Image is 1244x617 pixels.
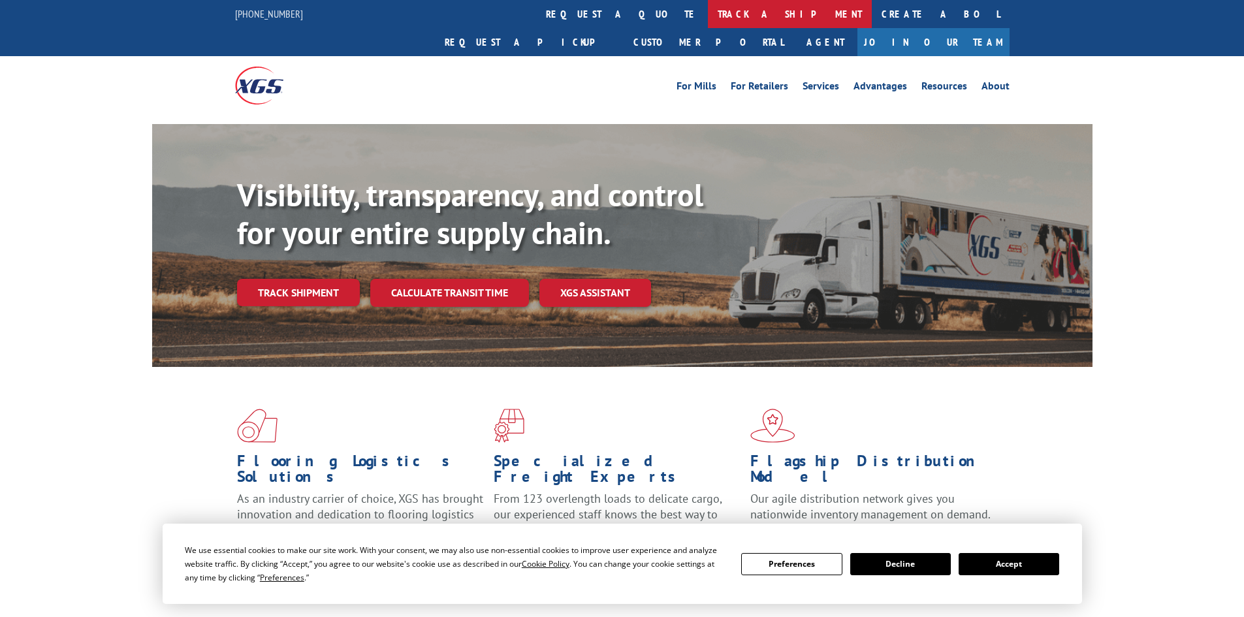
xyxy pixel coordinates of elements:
h1: Specialized Freight Experts [494,453,741,491]
a: Customer Portal [624,28,793,56]
a: Track shipment [237,279,360,306]
p: From 123 overlength loads to delicate cargo, our experienced staff knows the best way to move you... [494,491,741,549]
span: Preferences [260,572,304,583]
a: About [981,81,1010,95]
button: Decline [850,553,951,575]
button: Accept [959,553,1059,575]
h1: Flagship Distribution Model [750,453,997,491]
img: xgs-icon-total-supply-chain-intelligence-red [237,409,278,443]
img: xgs-icon-flagship-distribution-model-red [750,409,795,443]
a: For Retailers [731,81,788,95]
a: Advantages [853,81,907,95]
h1: Flooring Logistics Solutions [237,453,484,491]
div: We use essential cookies to make our site work. With your consent, we may also use non-essential ... [185,543,726,584]
a: Agent [793,28,857,56]
a: Services [803,81,839,95]
span: Our agile distribution network gives you nationwide inventory management on demand. [750,491,991,522]
span: Cookie Policy [522,558,569,569]
b: Visibility, transparency, and control for your entire supply chain. [237,174,703,253]
a: Request a pickup [435,28,624,56]
a: For Mills [677,81,716,95]
a: Calculate transit time [370,279,529,307]
div: Cookie Consent Prompt [163,524,1082,604]
button: Preferences [741,553,842,575]
span: As an industry carrier of choice, XGS has brought innovation and dedication to flooring logistics... [237,491,483,537]
a: Join Our Team [857,28,1010,56]
a: [PHONE_NUMBER] [235,7,303,20]
a: Resources [921,81,967,95]
a: XGS ASSISTANT [539,279,651,307]
img: xgs-icon-focused-on-flooring-red [494,409,524,443]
